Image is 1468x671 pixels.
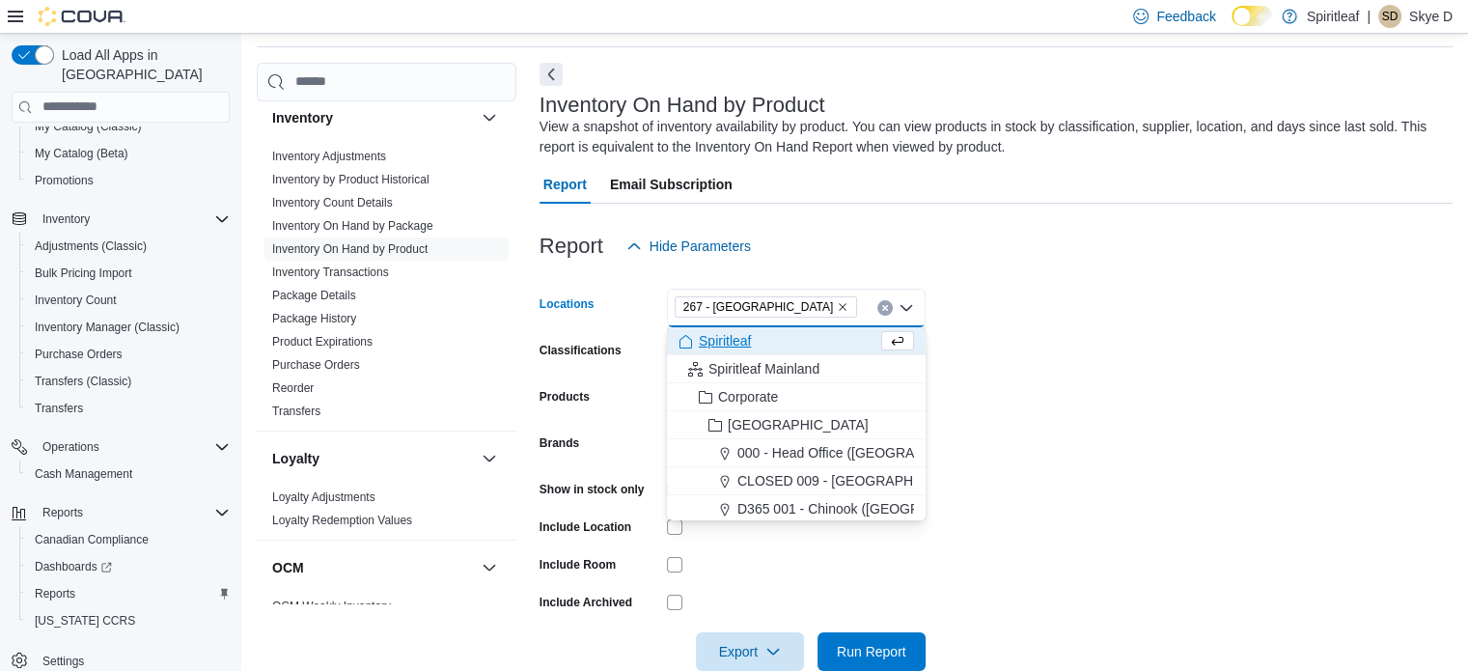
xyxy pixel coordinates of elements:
button: Remove 267 - Cold Lake from selection in this group [837,301,848,313]
span: Spiritleaf [699,331,751,350]
a: Dashboards [19,553,237,580]
span: My Catalog (Classic) [27,115,230,138]
span: 000 - Head Office ([GEOGRAPHIC_DATA]) [737,443,996,462]
h3: Inventory [272,108,333,127]
h3: Loyalty [272,449,319,468]
a: [US_STATE] CCRS [27,609,143,632]
button: Spiritleaf [667,327,926,355]
span: Export [707,632,792,671]
a: Inventory Count Details [272,196,393,210]
span: Inventory [42,211,90,227]
span: Inventory Count [27,289,230,312]
span: Purchase Orders [27,343,230,366]
button: Transfers [19,395,237,422]
button: Hide Parameters [619,227,759,266]
span: Inventory Count [35,293,117,308]
a: Purchase Orders [27,343,130,366]
button: Corporate [667,383,926,411]
span: Reports [27,582,230,605]
button: Inventory Manager (Classic) [19,314,237,341]
span: Run Report [837,642,906,661]
span: Transfers [35,401,83,416]
span: Reorder [272,380,314,396]
a: Transfers [272,405,320,418]
span: Report [543,165,587,204]
button: OCM [478,556,501,579]
a: Canadian Compliance [27,528,156,551]
a: Dashboards [27,555,120,578]
button: Inventory [35,208,97,231]
label: Include Room [540,557,616,573]
input: Dark Mode [1232,6,1272,26]
span: Settings [42,654,84,669]
button: Reports [4,499,237,526]
a: My Catalog (Classic) [27,115,150,138]
span: Inventory by Product Historical [272,172,429,187]
a: Inventory On Hand by Product [272,242,428,256]
span: My Catalog (Beta) [35,146,128,161]
button: Clear input [877,300,893,316]
button: Loyalty [272,449,474,468]
button: [GEOGRAPHIC_DATA] [667,411,926,439]
span: 267 - [GEOGRAPHIC_DATA] [683,297,833,317]
p: Spiritleaf [1307,5,1359,28]
span: Dashboards [27,555,230,578]
a: Loyalty Adjustments [272,490,375,504]
button: Operations [35,435,107,459]
span: Canadian Compliance [35,532,149,547]
button: Inventory Count [19,287,237,314]
span: Inventory Adjustments [272,149,386,164]
span: Washington CCRS [27,609,230,632]
button: Cash Management [19,461,237,488]
h3: OCM [272,558,304,577]
button: Promotions [19,167,237,194]
span: My Catalog (Beta) [27,142,230,165]
span: Promotions [35,173,94,188]
span: Operations [35,435,230,459]
button: Run Report [817,632,926,671]
button: Export [696,632,804,671]
span: Reports [35,501,230,524]
span: Inventory Count Details [272,195,393,210]
span: Inventory Transactions [272,265,389,280]
button: D365 001 - Chinook ([GEOGRAPHIC_DATA]) [667,495,926,523]
span: Cash Management [27,462,230,486]
button: Transfers (Classic) [19,368,237,395]
p: | [1367,5,1371,28]
span: Package Details [272,288,356,303]
a: Package Details [272,289,356,302]
span: Reports [42,505,83,520]
a: Loyalty Redemption Values [272,514,412,527]
div: Skye D [1378,5,1401,28]
span: Bulk Pricing Import [35,266,132,281]
h3: Report [540,235,603,258]
div: Loyalty [257,486,516,540]
a: OCM Weekly Inventory [272,600,391,613]
a: Inventory Manager (Classic) [27,316,187,339]
img: Cova [39,7,125,26]
a: Cash Management [27,462,140,486]
h3: Inventory On Hand by Product [540,94,825,117]
label: Products [540,389,590,405]
button: Inventory [4,206,237,233]
span: Inventory On Hand by Product [272,241,428,257]
a: Bulk Pricing Import [27,262,140,285]
button: Canadian Compliance [19,526,237,553]
button: Close list of options [899,300,914,316]
span: 267 - Cold Lake [675,296,857,318]
span: Transfers [272,404,320,419]
label: Show in stock only [540,482,645,497]
span: [GEOGRAPHIC_DATA] [728,415,869,434]
button: Loyalty [478,447,501,470]
span: SD [1382,5,1399,28]
a: Reports [27,582,83,605]
a: Transfers [27,397,91,420]
span: Transfers (Classic) [27,370,230,393]
span: Cash Management [35,466,132,482]
span: My Catalog (Classic) [35,119,142,134]
a: Inventory Count [27,289,125,312]
button: Purchase Orders [19,341,237,368]
a: Inventory by Product Historical [272,173,429,186]
button: Adjustments (Classic) [19,233,237,260]
label: Include Archived [540,595,632,610]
